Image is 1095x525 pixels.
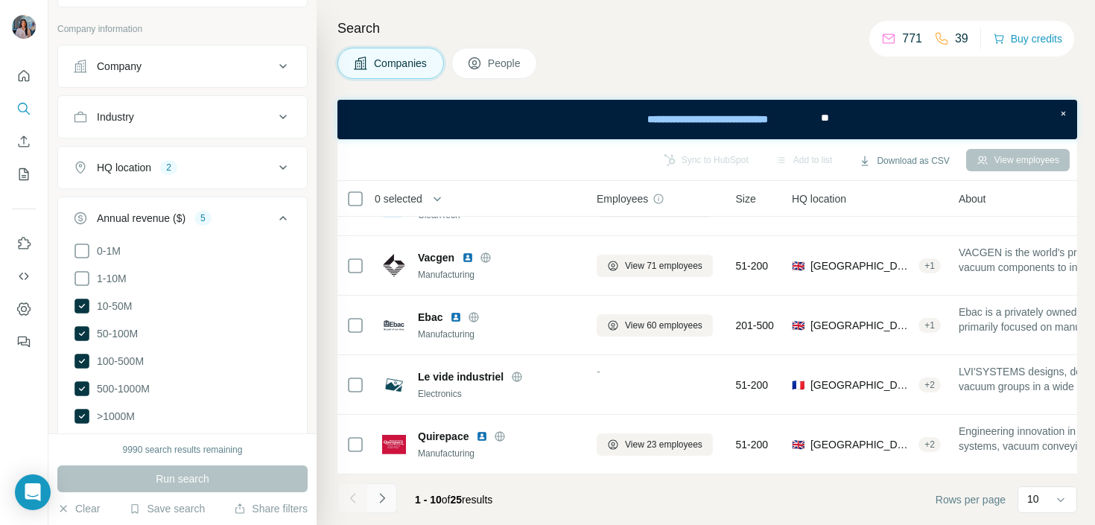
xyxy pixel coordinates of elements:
[442,494,451,506] span: of
[12,161,36,188] button: My lists
[488,56,522,71] span: People
[955,30,968,48] p: 39
[12,63,36,89] button: Quick start
[58,200,307,242] button: Annual revenue ($)5
[810,437,913,452] span: [GEOGRAPHIC_DATA], [GEOGRAPHIC_DATA], [GEOGRAPHIC_DATA]
[91,271,127,286] span: 1-10M
[993,28,1062,49] button: Buy credits
[58,99,307,135] button: Industry
[810,258,913,273] span: [GEOGRAPHIC_DATA], [GEOGRAPHIC_DATA]
[160,161,177,174] div: 2
[792,437,804,452] span: 🇬🇧
[12,128,36,155] button: Enrich CSV
[415,494,442,506] span: 1 - 10
[597,433,713,456] button: View 23 employees
[476,430,488,442] img: LinkedIn logo
[736,318,774,333] span: 201-500
[12,328,36,355] button: Feedback
[57,22,308,36] p: Company information
[625,319,702,332] span: View 60 employees
[12,15,36,39] img: Avatar
[418,328,579,341] div: Manufacturing
[97,109,134,124] div: Industry
[374,56,428,71] span: Companies
[91,354,144,369] span: 100-500M
[12,95,36,122] button: Search
[597,191,648,206] span: Employees
[194,211,212,225] div: 5
[792,318,804,333] span: 🇬🇧
[382,433,406,456] img: Logo of Quirepace
[848,150,959,172] button: Download as CSV
[1027,491,1039,506] p: 10
[12,263,36,290] button: Use Surfe API
[367,483,397,513] button: Navigate to next page
[918,378,941,392] div: + 2
[810,378,913,392] span: [GEOGRAPHIC_DATA], [GEOGRAPHIC_DATA]|[GEOGRAPHIC_DATA]
[123,443,243,456] div: 9990 search results remaining
[597,255,713,277] button: View 71 employees
[382,314,406,337] img: Logo of Ebac
[15,474,51,510] div: Open Intercom Messenger
[337,100,1077,139] iframe: Banner
[337,18,1077,39] h4: Search
[12,296,36,322] button: Dashboard
[936,492,1006,507] span: Rows per page
[959,191,986,206] span: About
[58,150,307,185] button: HQ location2
[382,254,406,278] img: Logo of Vacgen
[451,494,463,506] span: 25
[462,252,474,264] img: LinkedIn logo
[918,319,941,332] div: + 1
[97,211,185,226] div: Annual revenue ($)
[792,191,846,206] span: HQ location
[450,311,462,323] img: LinkedIn logo
[418,429,469,444] span: Quirepace
[625,259,702,273] span: View 71 employees
[736,437,769,452] span: 51-200
[418,310,442,325] span: Ebac
[91,326,138,341] span: 50-100M
[97,160,151,175] div: HQ location
[382,373,406,397] img: Logo of Le vide industriel
[792,258,804,273] span: 🇬🇧
[918,259,941,273] div: + 1
[418,250,454,265] span: Vacgen
[597,366,600,378] span: -
[792,378,804,392] span: 🇫🇷
[91,409,135,424] span: >1000M
[418,268,579,281] div: Manufacturing
[12,230,36,257] button: Use Surfe on LinkedIn
[91,299,132,314] span: 10-50M
[418,369,504,384] span: Le vide industriel
[129,501,205,516] button: Save search
[918,438,941,451] div: + 2
[902,30,922,48] p: 771
[736,378,769,392] span: 51-200
[91,381,150,396] span: 500-1000M
[418,447,579,460] div: Manufacturing
[375,191,422,206] span: 0 selected
[597,314,713,337] button: View 60 employees
[736,258,769,273] span: 51-200
[58,48,307,84] button: Company
[625,438,702,451] span: View 23 employees
[91,244,121,258] span: 0-1M
[810,318,913,333] span: [GEOGRAPHIC_DATA], [GEOGRAPHIC_DATA], [GEOGRAPHIC_DATA]
[97,59,142,74] div: Company
[415,494,492,506] span: results
[736,191,756,206] span: Size
[234,501,308,516] button: Share filters
[418,387,579,401] div: Electronics
[57,501,100,516] button: Clear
